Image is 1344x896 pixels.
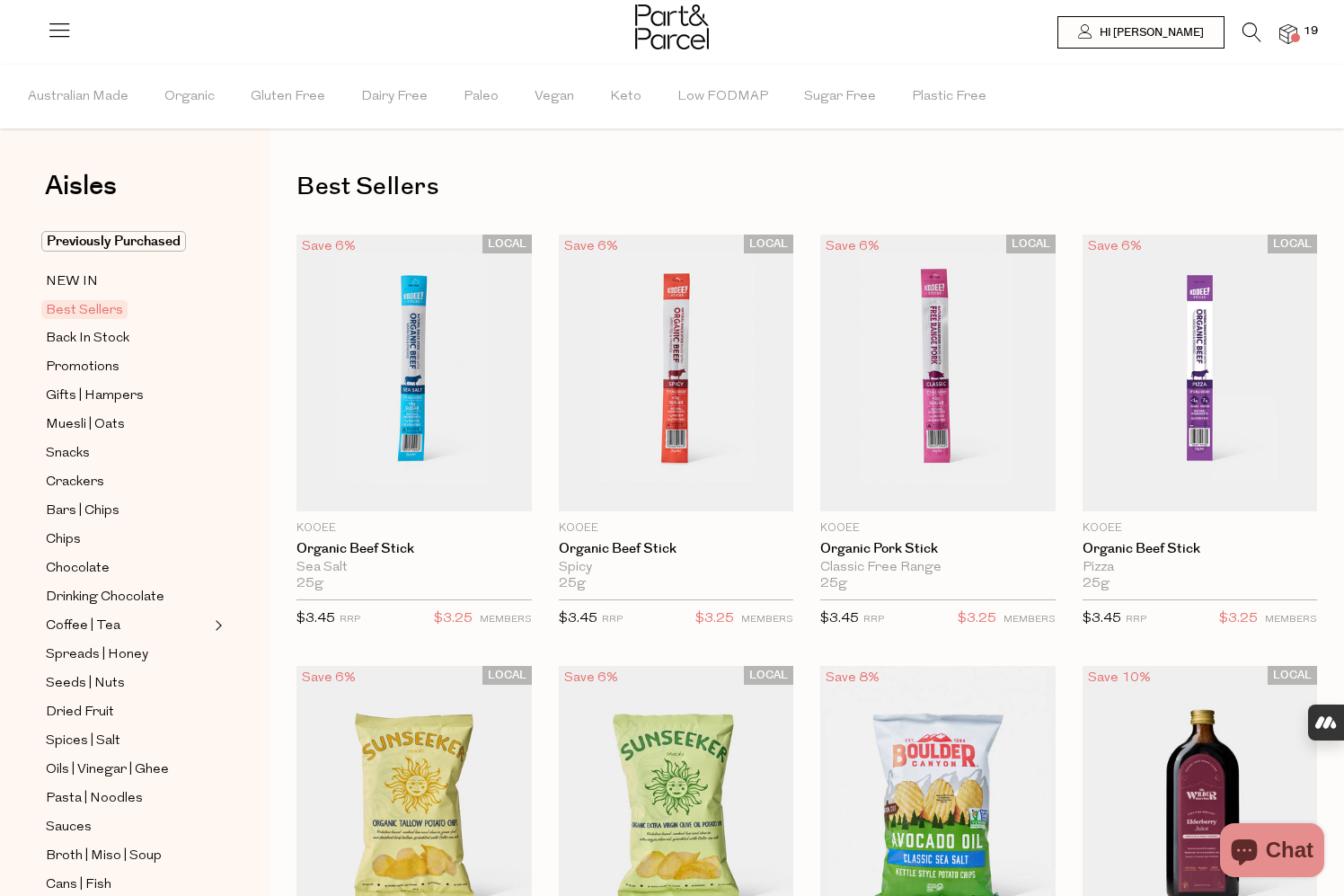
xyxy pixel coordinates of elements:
[1265,615,1317,625] small: MEMBERS
[744,666,793,685] span: LOCAL
[535,66,574,129] span: Vegan
[340,615,360,625] small: RRP
[1083,235,1318,512] img: Organic Beef Stick
[1083,560,1318,576] div: Pizza
[46,586,209,608] a: Drinking Chocolate
[46,442,209,465] a: Snacks
[46,327,209,350] a: Back In Stock
[296,166,1317,208] h1: Best Sellers
[1083,576,1110,592] span: 25g
[45,173,117,217] a: Aisles
[820,666,885,690] div: Save 8%
[46,357,119,378] span: Promotions
[559,235,623,259] div: Save 6%
[46,817,92,838] span: Sauces
[559,612,597,625] span: $3.45
[361,66,428,129] span: Dairy Free
[46,529,81,551] span: Chips
[46,615,209,637] a: Coffee | Tea
[820,520,1056,537] p: KOOEE
[46,471,209,493] a: Crackers
[46,616,120,637] span: Coffee | Tea
[46,730,209,752] a: Spices | Salt
[863,615,884,625] small: RRP
[46,299,209,321] a: Best Sellers
[677,66,768,129] span: Low FODMAP
[296,560,532,576] div: Sea Salt
[41,300,128,319] span: Best Sellers
[958,608,996,631] span: $3.25
[46,413,209,436] a: Muesli | Oats
[610,66,641,129] span: Keto
[804,66,876,129] span: Sugar Free
[1006,235,1056,253] span: LOCAL
[46,528,209,551] a: Chips
[46,443,90,465] span: Snacks
[744,235,793,253] span: LOCAL
[559,560,794,576] div: Spicy
[45,166,117,206] span: Aisles
[559,541,794,557] a: Organic Beef Stick
[46,271,98,293] span: NEW IN
[1299,23,1322,40] span: 19
[46,356,209,378] a: Promotions
[1083,666,1156,690] div: Save 10%
[820,541,1056,557] a: Organic Pork Stick
[46,758,209,781] a: Oils | Vinegar | Ghee
[46,472,104,493] span: Crackers
[28,66,128,129] span: Australian Made
[1083,612,1121,625] span: $3.45
[434,608,473,631] span: $3.25
[251,66,325,129] span: Gluten Free
[1215,823,1330,882] inbox-online-store-chat: Shopify online store chat
[46,788,143,810] span: Pasta | Noodles
[820,235,885,259] div: Save 6%
[820,235,1056,512] img: Organic Pork Stick
[1126,615,1146,625] small: RRP
[46,816,209,838] a: Sauces
[296,576,323,592] span: 25g
[559,576,586,592] span: 25g
[1095,25,1204,40] span: Hi [PERSON_NAME]
[46,874,111,896] span: Cans | Fish
[559,520,794,537] p: KOOEE
[1057,16,1225,49] a: Hi [PERSON_NAME]
[46,385,209,407] a: Gifts | Hampers
[46,501,119,522] span: Bars | Chips
[46,702,114,723] span: Dried Fruit
[46,231,209,253] a: Previously Purchased
[46,673,125,695] span: Seeds | Nuts
[46,731,120,752] span: Spices | Salt
[296,520,532,537] p: KOOEE
[46,328,129,350] span: Back In Stock
[1004,615,1056,625] small: MEMBERS
[46,846,162,867] span: Broth | Miso | Soup
[1219,608,1258,631] span: $3.25
[296,541,532,557] a: Organic Beef Stick
[164,66,215,129] span: Organic
[296,666,361,690] div: Save 6%
[296,235,361,259] div: Save 6%
[46,787,209,810] a: Pasta | Noodles
[559,235,794,512] img: Organic Beef Stick
[480,615,532,625] small: MEMBERS
[46,558,110,580] span: Chocolate
[464,66,499,129] span: Paleo
[41,231,186,252] span: Previously Purchased
[46,874,209,896] a: Cans | Fish
[602,615,623,625] small: RRP
[912,66,986,129] span: Plastic Free
[46,644,148,666] span: Spreads | Honey
[820,560,1056,576] div: Classic Free Range
[46,500,209,522] a: Bars | Chips
[46,414,125,436] span: Muesli | Oats
[210,615,223,636] button: Expand/Collapse Coffee | Tea
[1268,235,1317,253] span: LOCAL
[1083,520,1318,537] p: KOOEE
[46,643,209,666] a: Spreads | Honey
[46,271,209,293] a: NEW IN
[635,4,709,49] img: Part&Parcel
[820,612,859,625] span: $3.45
[46,759,169,781] span: Oils | Vinegar | Ghee
[559,666,623,690] div: Save 6%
